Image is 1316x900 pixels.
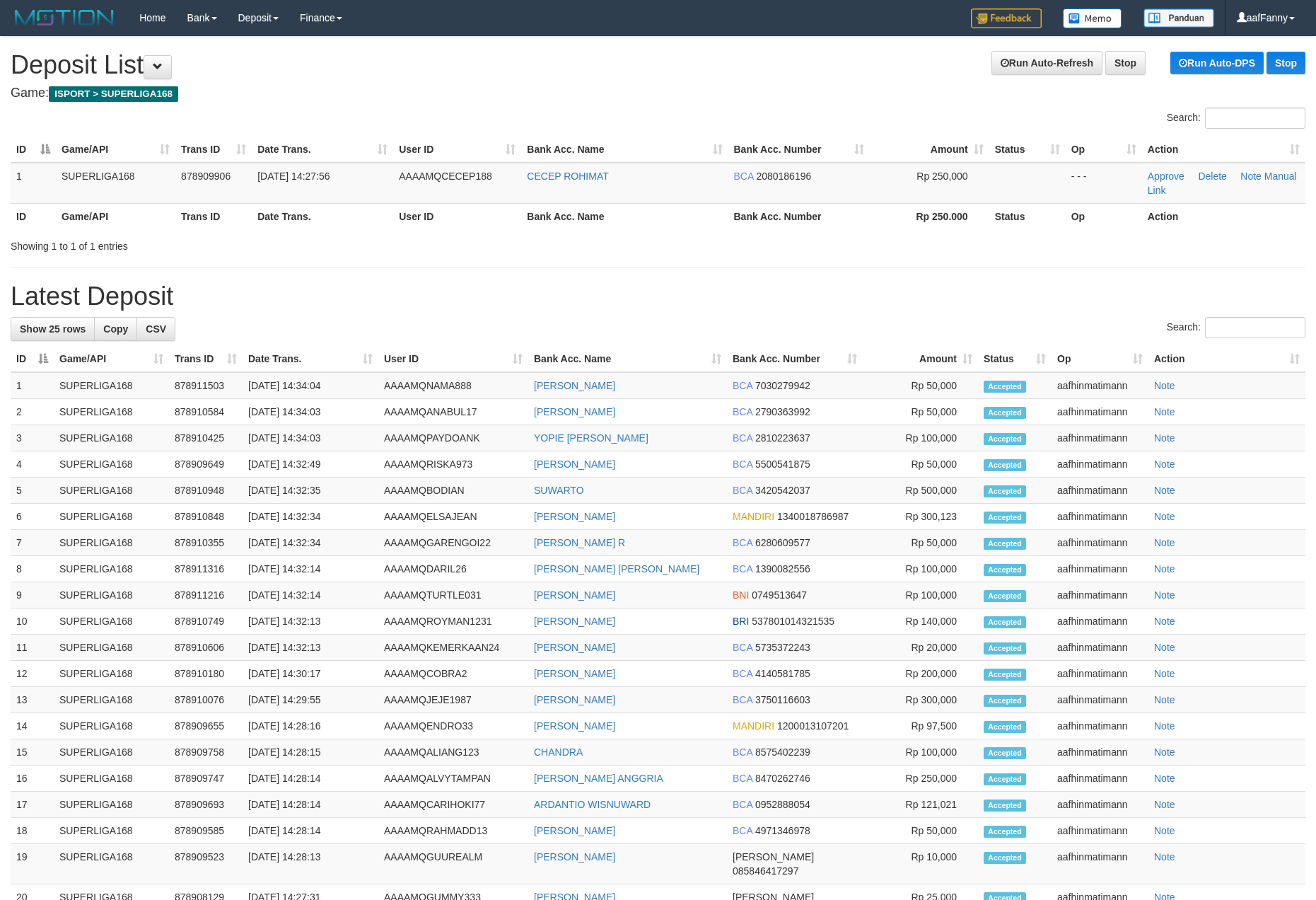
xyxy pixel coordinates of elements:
td: [DATE] 14:32:49 [243,451,378,478]
td: 16 [11,766,54,792]
h4: Game: [11,86,1305,100]
td: SUPERLIGA168 [54,478,169,504]
td: aafhinmatimann [1052,713,1148,739]
td: Rp 250,000 [863,766,978,792]
a: Note [1154,694,1175,705]
th: Action: activate to sort column ascending [1148,346,1305,372]
img: panduan.png [1143,8,1214,28]
td: SUPERLIGA168 [54,844,169,884]
span: Accepted [984,616,1026,628]
h1: Deposit List [11,51,1305,79]
th: Trans ID: activate to sort column ascending [175,137,252,163]
td: 878910749 [169,608,243,635]
th: Status [989,203,1066,229]
td: [DATE] 14:32:14 [243,582,378,608]
th: Bank Acc. Number: activate to sort column ascending [728,137,870,163]
td: SUPERLIGA168 [54,766,169,792]
a: [PERSON_NAME] [534,851,615,862]
td: 878909693 [169,792,243,818]
a: Approve [1148,171,1184,182]
a: [PERSON_NAME] [534,511,615,522]
td: 7 [11,530,54,556]
a: Delete [1198,171,1226,182]
span: Accepted [984,721,1026,733]
span: Accepted [984,747,1026,759]
a: Note [1154,511,1175,522]
th: Bank Acc. Number [728,203,870,229]
td: aafhinmatimann [1052,739,1148,766]
span: Show 25 rows [20,323,86,335]
td: Rp 300,123 [863,504,978,530]
th: Action: activate to sort column ascending [1142,137,1305,163]
td: 9 [11,582,54,608]
td: AAAAMQELSAJEAN [378,504,528,530]
td: [DATE] 14:29:55 [243,687,378,713]
th: Bank Acc. Number: activate to sort column ascending [727,346,863,372]
td: SUPERLIGA168 [54,504,169,530]
td: [DATE] 14:34:03 [243,425,378,451]
span: Accepted [984,433,1026,445]
td: SUPERLIGA168 [54,792,169,818]
td: 878910355 [169,530,243,556]
td: 878910948 [169,478,243,504]
th: Status: activate to sort column ascending [989,137,1066,163]
span: Copy 1200013107201 to clipboard [777,720,849,732]
td: 878911503 [169,372,243,399]
td: Rp 50,000 [863,818,978,844]
span: Accepted [984,485,1026,497]
a: Note [1154,589,1175,601]
a: [PERSON_NAME] [534,406,615,417]
input: Search: [1205,317,1305,338]
span: Copy 4140581785 to clipboard [755,668,810,679]
td: - - - [1066,163,1142,204]
td: 19 [11,844,54,884]
td: Rp 100,000 [863,425,978,451]
td: aafhinmatimann [1052,844,1148,884]
td: aafhinmatimann [1052,372,1148,399]
input: Search: [1205,108,1305,129]
a: Note [1154,642,1175,653]
span: BCA [733,799,752,810]
a: Stop [1105,51,1146,75]
span: Accepted [984,590,1026,602]
td: 1 [11,163,56,204]
td: SUPERLIGA168 [54,635,169,661]
td: 878909523 [169,844,243,884]
span: CSV [146,323,166,335]
span: Accepted [984,407,1026,419]
a: CECEP ROHIMAT [527,171,608,182]
a: Note [1154,458,1175,470]
span: BCA [733,485,752,496]
th: Game/API: activate to sort column ascending [54,346,169,372]
td: AAAAMQKEMERKAAN24 [378,635,528,661]
td: AAAAMQPAYDOANK [378,425,528,451]
span: Copy 8470262746 to clipboard [755,773,810,784]
th: Date Trans.: activate to sort column ascending [252,137,393,163]
th: Status: activate to sort column ascending [978,346,1052,372]
td: AAAAMQANABUL17 [378,399,528,425]
td: [DATE] 14:34:03 [243,399,378,425]
td: aafhinmatimann [1052,504,1148,530]
a: [PERSON_NAME] [PERSON_NAME] [534,563,699,575]
td: AAAAMQDARIL26 [378,556,528,582]
td: SUPERLIGA168 [54,661,169,687]
td: AAAAMQTURTLE031 [378,582,528,608]
span: Copy 4971346978 to clipboard [755,825,810,836]
td: Rp 121,021 [863,792,978,818]
td: SUPERLIGA168 [54,713,169,739]
a: Stop [1266,52,1305,74]
td: aafhinmatimann [1052,399,1148,425]
a: Note [1154,432,1175,444]
span: Accepted [984,826,1026,838]
a: [PERSON_NAME] [534,458,615,470]
td: [DATE] 14:32:34 [243,530,378,556]
span: [DATE] 14:27:56 [257,171,330,182]
span: [PERSON_NAME] [733,851,814,862]
a: Run Auto-DPS [1170,52,1264,74]
td: AAAAMQGARENGOI22 [378,530,528,556]
span: BCA [733,563,752,575]
td: SUPERLIGA168 [54,687,169,713]
th: User ID: activate to sort column ascending [393,137,521,163]
span: Copy 2790363992 to clipboard [755,406,810,417]
td: 10 [11,608,54,635]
